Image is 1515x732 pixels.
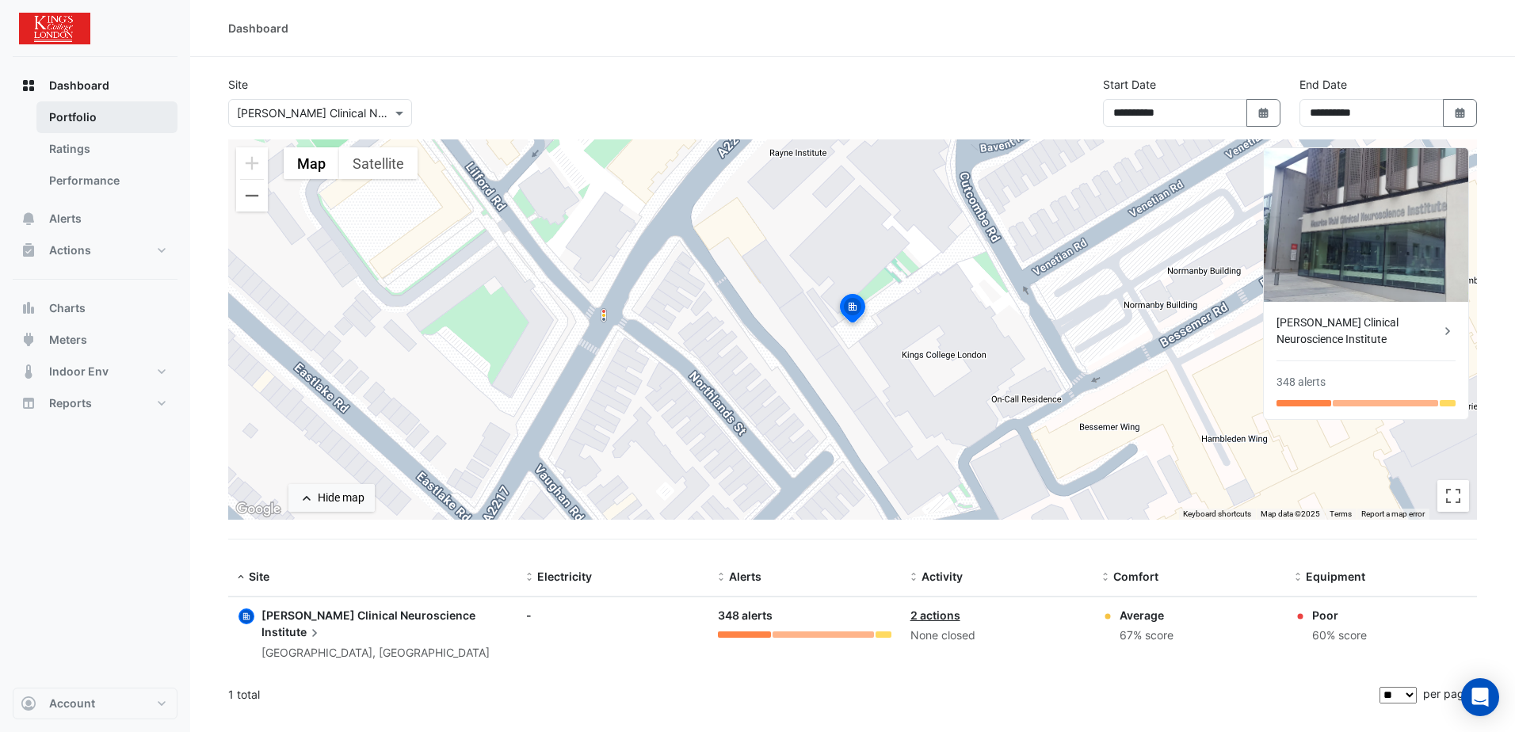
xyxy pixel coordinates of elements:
a: Terms (opens in new tab) [1330,509,1352,518]
app-icon: Charts [21,300,36,316]
button: Alerts [13,203,177,234]
span: Institute [261,623,322,641]
span: Comfort [1113,570,1158,583]
button: Account [13,688,177,719]
span: Activity [922,570,963,583]
button: Indoor Env [13,356,177,387]
span: Reports [49,395,92,411]
span: Map data ©2025 [1261,509,1320,518]
div: 67% score [1120,627,1173,645]
div: 348 alerts [1276,374,1326,391]
span: Actions [49,242,91,258]
div: None closed [910,627,1083,645]
div: Open Intercom Messenger [1461,678,1499,716]
span: Equipment [1306,570,1365,583]
a: Ratings [36,133,177,165]
div: Hide map [318,490,364,506]
span: Dashboard [49,78,109,93]
img: Maurice Wohl Clinical Neuroscience Institute [1264,148,1468,302]
a: Open this area in Google Maps (opens a new window) [232,499,284,520]
button: Toggle fullscreen view [1437,480,1469,512]
span: Indoor Env [49,364,109,379]
app-icon: Actions [21,242,36,258]
app-icon: Meters [21,332,36,348]
app-icon: Dashboard [21,78,36,93]
button: Show street map [284,147,339,179]
a: Report a map error [1361,509,1425,518]
button: Keyboard shortcuts [1183,509,1251,520]
img: Google [232,499,284,520]
app-icon: Indoor Env [21,364,36,379]
button: Show satellite imagery [339,147,418,179]
div: [GEOGRAPHIC_DATA], [GEOGRAPHIC_DATA] [261,644,507,662]
div: [PERSON_NAME] Clinical Neuroscience Institute [1276,315,1440,348]
div: Dashboard [13,101,177,203]
label: Site [228,76,248,93]
button: Zoom in [236,147,268,179]
img: site-pin-selected.svg [835,292,870,330]
span: Alerts [729,570,761,583]
span: Meters [49,332,87,348]
fa-icon: Select Date [1453,106,1467,120]
span: per page [1423,687,1471,700]
button: Charts [13,292,177,324]
label: End Date [1299,76,1347,93]
span: [PERSON_NAME] Clinical Neuroscience [261,608,475,622]
a: Performance [36,165,177,196]
img: Company Logo [19,13,90,44]
app-icon: Reports [21,395,36,411]
app-icon: Alerts [21,211,36,227]
span: Alerts [49,211,82,227]
span: Charts [49,300,86,316]
div: 348 alerts [718,607,891,625]
button: Meters [13,324,177,356]
button: Dashboard [13,70,177,101]
span: Electricity [537,570,592,583]
fa-icon: Select Date [1257,106,1271,120]
span: Account [49,696,95,711]
div: Dashboard [228,20,288,36]
button: Hide map [288,484,375,512]
div: - [526,607,699,623]
div: 60% score [1312,627,1367,645]
div: Average [1120,607,1173,623]
div: 1 total [228,675,1376,715]
div: Poor [1312,607,1367,623]
button: Reports [13,387,177,419]
button: Actions [13,234,177,266]
label: Start Date [1103,76,1156,93]
span: Site [249,570,269,583]
a: Portfolio [36,101,177,133]
button: Zoom out [236,180,268,212]
a: 2 actions [910,608,960,622]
